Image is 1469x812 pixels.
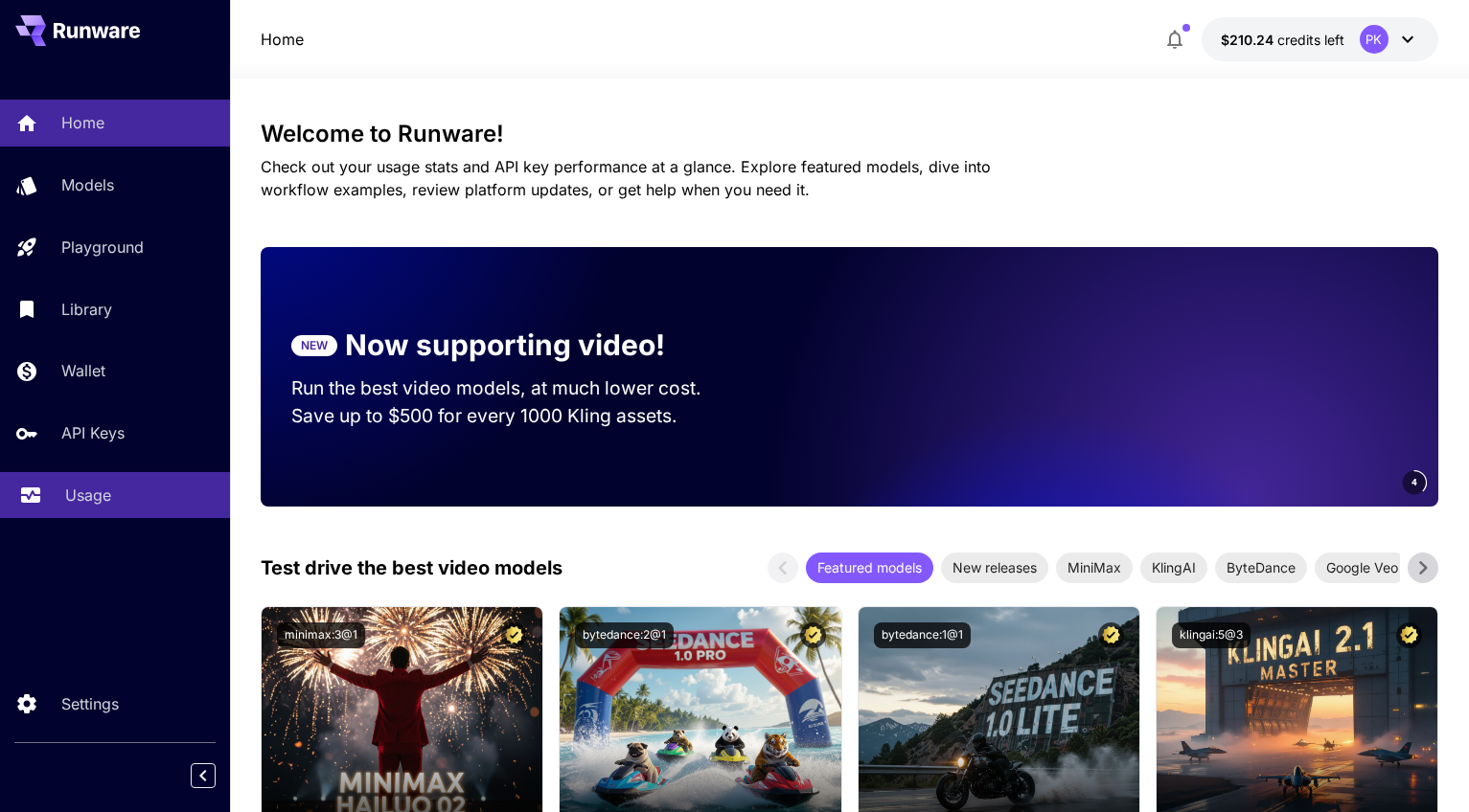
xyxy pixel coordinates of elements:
[261,28,304,51] nav: breadcrumb
[575,622,674,648] button: bytedance:2@1
[1056,553,1133,583] div: MiniMax
[191,763,216,788] button: Collapse sidebar
[61,298,112,321] p: Library
[261,28,304,51] a: Home
[941,557,1048,577] span: New releases
[291,402,738,430] p: Save up to $500 for every 1000 Kling assets.
[1315,553,1410,583] div: Google Veo
[1056,557,1133,577] span: MiniMax
[941,553,1048,583] div: New releases
[61,359,105,382] p: Wallet
[1172,622,1251,648] button: klingai:5@3
[61,421,125,444] p: API Keys
[277,622,365,648] button: minimax:3@1
[291,374,738,402] p: Run the best video models, at much lower cost.
[874,622,971,648] button: bytedance:1@1
[806,557,933,577] span: Featured models
[1221,32,1277,48] span: $210.24
[261,121,1437,147] h3: Welcome to Runware!
[1396,622,1422,648] button: Certified Model – Vetted for best performance and includes a commercial license.
[1215,553,1307,583] div: ByteDance
[1098,622,1124,648] button: Certified Model – Vetted for best performance and includes a commercial license.
[205,758,230,793] div: Collapse sidebar
[1277,32,1344,48] span: credits left
[800,622,826,648] button: Certified Model – Vetted for best performance and includes a commercial license.
[61,173,114,196] p: Models
[65,484,111,507] p: Usage
[261,553,562,582] p: Test drive the best video models
[1215,557,1307,577] span: ByteDance
[1221,30,1344,50] div: $210.23939
[61,236,144,259] p: Playground
[261,157,991,199] span: Check out your usage stats and API key performance at a glance. Explore featured models, dive int...
[1315,557,1410,577] span: Google Veo
[61,111,104,134] p: Home
[1202,17,1438,61] button: $210.23939PK
[301,337,328,354] p: NEW
[806,553,933,583] div: Featured models
[1140,557,1207,577] span: KlingAI
[345,324,665,367] p: Now supporting video!
[61,692,119,715] p: Settings
[1140,553,1207,583] div: KlingAI
[1360,25,1389,54] div: PK
[501,622,527,648] button: Certified Model – Vetted for best performance and includes a commercial license.
[1412,475,1417,489] span: 4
